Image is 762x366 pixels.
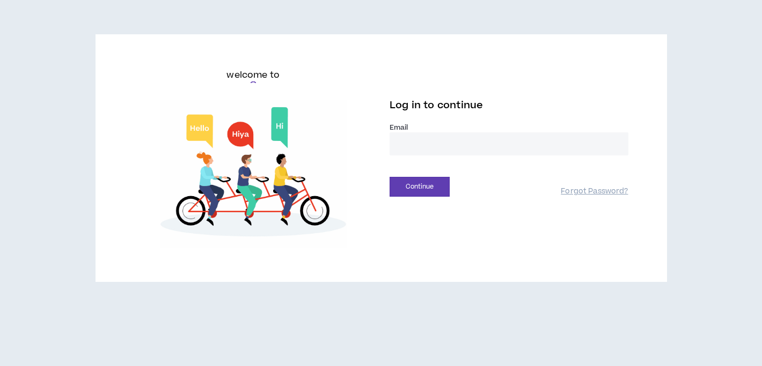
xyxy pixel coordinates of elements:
button: Continue [390,177,450,197]
span: Log in to continue [390,99,483,112]
label: Email [390,123,628,132]
img: Welcome to Wripple [134,100,373,248]
a: Forgot Password? [561,186,628,197]
h6: welcome to [226,69,280,81]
